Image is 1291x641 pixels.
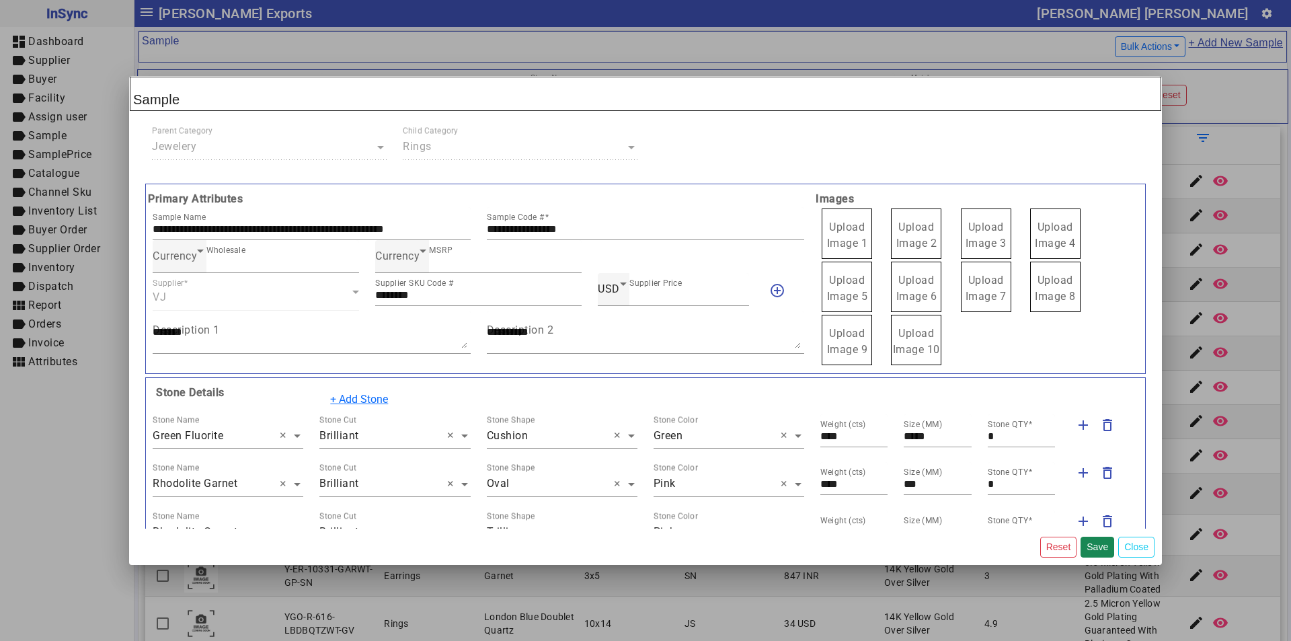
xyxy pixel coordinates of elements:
[1035,274,1076,303] span: Upload Image 8
[321,387,397,412] button: + Add Stone
[1118,537,1155,558] button: Close
[988,420,1028,429] mat-label: Stone QTY
[429,246,453,255] mat-label: MSRP
[487,323,554,336] mat-label: Description 2
[153,386,225,399] b: Stone Details
[769,282,785,299] mat-icon: add_circle_outline
[153,462,199,474] div: Stone Name
[820,516,866,525] mat-label: Weight (cts)
[1081,537,1114,558] button: Save
[654,414,698,426] div: Stone Color
[487,414,535,426] div: Stone Shape
[153,414,199,426] div: Stone Name
[1075,513,1091,529] mat-icon: add
[487,213,545,222] mat-label: Sample Code #
[1035,221,1076,250] span: Upload Image 4
[447,476,459,492] span: Clear all
[904,467,943,477] mat-label: Size (MM)
[896,221,937,250] span: Upload Image 2
[781,428,792,444] span: Clear all
[827,221,868,250] span: Upload Image 1
[280,476,291,492] span: Clear all
[1040,537,1077,558] button: Reset
[153,213,206,222] mat-label: Sample Name
[966,221,1007,250] span: Upload Image 3
[153,250,197,262] span: Currency
[893,327,940,356] span: Upload Image 10
[781,524,792,540] span: Clear all
[447,524,459,540] span: Clear all
[904,516,943,525] mat-label: Size (MM)
[153,510,199,522] div: Stone Name
[319,510,356,522] div: Stone Cut
[130,77,1161,111] h2: Sample
[153,278,184,288] mat-label: Supplier
[1075,465,1091,481] mat-icon: add
[654,462,698,474] div: Stone Color
[280,428,291,444] span: Clear all
[1099,465,1116,481] mat-icon: delete_outline
[781,476,792,492] span: Clear all
[629,278,682,288] mat-label: Supplier Price
[812,191,1146,207] b: Images
[988,467,1028,477] mat-label: Stone QTY
[654,510,698,522] div: Stone Color
[820,420,866,429] mat-label: Weight (cts)
[598,282,620,295] span: USD
[206,246,245,255] mat-label: Wholesale
[1099,417,1116,433] mat-icon: delete_outline
[152,125,212,137] div: Parent Category
[447,428,459,444] span: Clear all
[487,510,535,522] div: Stone Shape
[319,414,356,426] div: Stone Cut
[827,274,868,303] span: Upload Image 5
[827,327,868,356] span: Upload Image 9
[280,524,291,540] span: Clear all
[487,462,535,474] div: Stone Shape
[614,476,625,492] span: Clear all
[904,420,943,429] mat-label: Size (MM)
[375,250,420,262] span: Currency
[988,516,1028,525] mat-label: Stone QTY
[319,462,356,474] div: Stone Cut
[614,428,625,444] span: Clear all
[153,323,220,336] mat-label: Description 1
[614,524,625,540] span: Clear all
[145,191,812,207] b: Primary Attributes
[1099,513,1116,529] mat-icon: delete_outline
[1075,417,1091,433] mat-icon: add
[375,278,454,288] mat-label: Supplier SKU Code #
[966,274,1007,303] span: Upload Image 7
[896,274,937,303] span: Upload Image 6
[820,467,866,477] mat-label: Weight (cts)
[403,125,459,137] div: Child Category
